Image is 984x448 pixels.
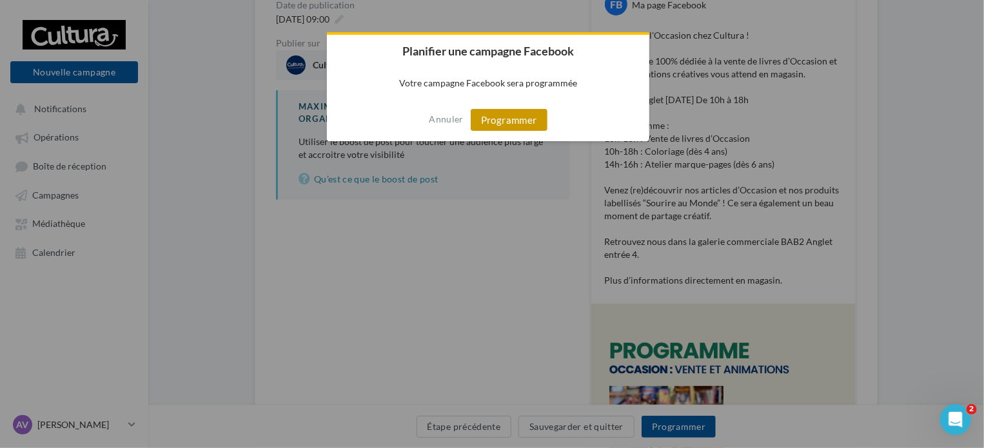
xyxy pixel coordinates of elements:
button: Programmer [471,109,547,131]
span: 2 [967,404,977,414]
p: Votre campagne Facebook sera programmée [327,67,649,99]
button: Annuler [429,109,463,130]
h2: Planifier une campagne Facebook [327,35,649,67]
iframe: Intercom live chat [940,404,971,435]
